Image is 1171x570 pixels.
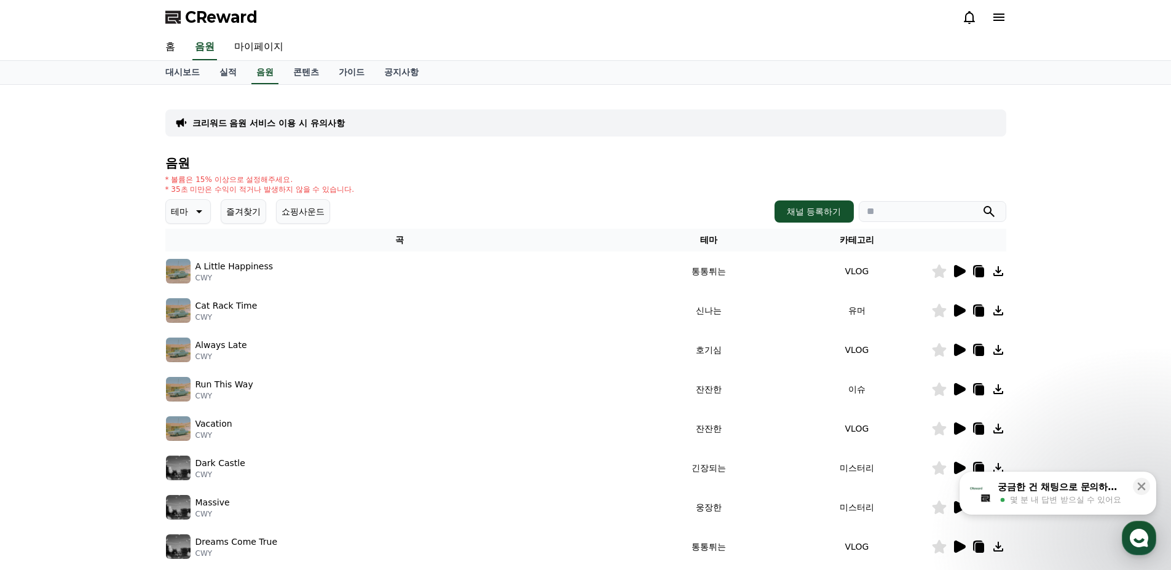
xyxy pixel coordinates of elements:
[165,7,258,27] a: CReward
[165,184,355,194] p: * 35초 미만은 수익이 적거나 발생하지 않을 수 있습니다.
[634,291,783,330] td: 신나는
[634,370,783,409] td: 잔잔한
[775,200,853,223] button: 채널 등록하기
[112,409,127,419] span: 대화
[195,312,258,322] p: CWY
[166,298,191,323] img: music
[195,470,245,480] p: CWY
[185,7,258,27] span: CReward
[195,299,258,312] p: Cat Rack Time
[195,457,245,470] p: Dark Castle
[166,377,191,402] img: music
[195,339,247,352] p: Always Late
[166,416,191,441] img: music
[783,251,931,291] td: VLOG
[195,391,253,401] p: CWY
[783,291,931,330] td: 유머
[195,548,278,558] p: CWY
[783,229,931,251] th: 카테고리
[166,534,191,559] img: music
[4,390,81,421] a: 홈
[276,199,330,224] button: 쇼핑사운드
[171,203,188,220] p: 테마
[329,61,374,84] a: 가이드
[195,378,253,391] p: Run This Way
[165,175,355,184] p: * 볼륨은 15% 이상으로 설정해주세요.
[195,273,274,283] p: CWY
[634,251,783,291] td: 통통튀는
[634,409,783,448] td: 잔잔한
[251,61,278,84] a: 음원
[783,409,931,448] td: VLOG
[165,229,635,251] th: 곡
[39,408,46,418] span: 홈
[192,34,217,60] a: 음원
[783,488,931,527] td: 미스터리
[195,509,230,519] p: CWY
[783,370,931,409] td: 이슈
[195,536,278,548] p: Dreams Come True
[165,199,211,224] button: 테마
[634,448,783,488] td: 긴장되는
[156,61,210,84] a: 대시보드
[166,495,191,520] img: music
[783,527,931,566] td: VLOG
[165,156,1006,170] h4: 음원
[195,352,247,362] p: CWY
[783,330,931,370] td: VLOG
[283,61,329,84] a: 콘텐츠
[221,199,266,224] button: 즐겨찾기
[81,390,159,421] a: 대화
[783,448,931,488] td: 미스터리
[195,496,230,509] p: Massive
[634,527,783,566] td: 통통튀는
[156,34,185,60] a: 홈
[634,229,783,251] th: 테마
[166,259,191,283] img: music
[159,390,236,421] a: 설정
[634,488,783,527] td: 웅장한
[224,34,293,60] a: 마이페이지
[634,330,783,370] td: 호기심
[192,117,345,129] a: 크리워드 음원 서비스 이용 시 유의사항
[195,418,232,430] p: Vacation
[210,61,246,84] a: 실적
[166,456,191,480] img: music
[166,338,191,362] img: music
[190,408,205,418] span: 설정
[374,61,428,84] a: 공지사항
[195,260,274,273] p: A Little Happiness
[195,430,232,440] p: CWY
